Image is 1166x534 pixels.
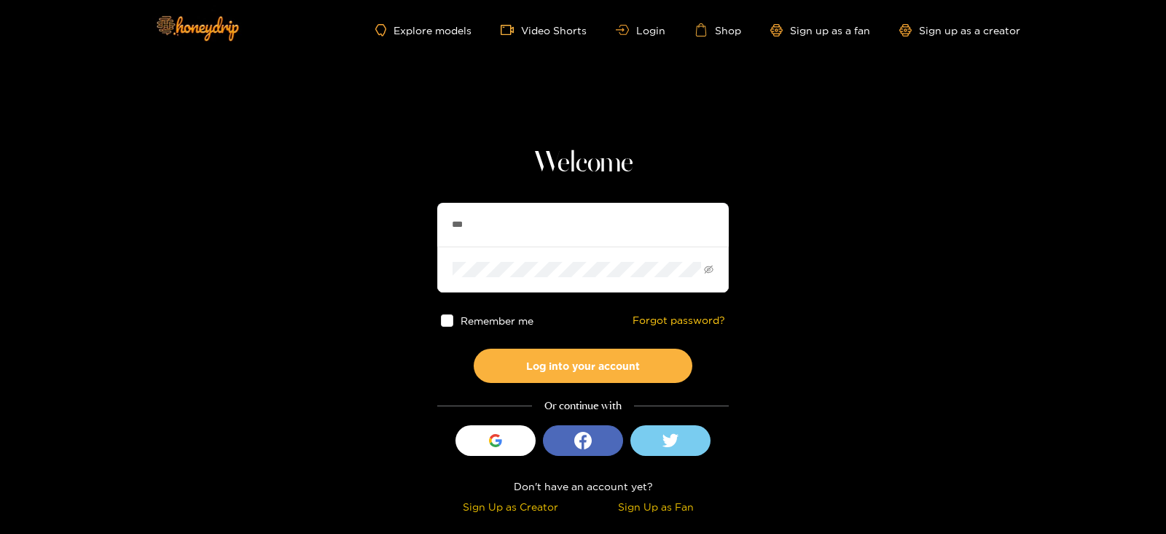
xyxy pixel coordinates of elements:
[437,478,729,495] div: Don't have an account yet?
[375,24,472,36] a: Explore models
[770,24,870,36] a: Sign up as a fan
[899,24,1020,36] a: Sign up as a creator
[616,25,665,36] a: Login
[461,315,533,326] span: Remember me
[437,398,729,414] div: Or continue with
[441,498,579,515] div: Sign Up as Creator
[501,23,587,36] a: Video Shorts
[474,349,692,383] button: Log into your account
[694,23,741,36] a: Shop
[437,146,729,181] h1: Welcome
[704,265,713,274] span: eye-invisible
[587,498,725,515] div: Sign Up as Fan
[633,314,725,327] a: Forgot password?
[501,23,521,36] span: video-camera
